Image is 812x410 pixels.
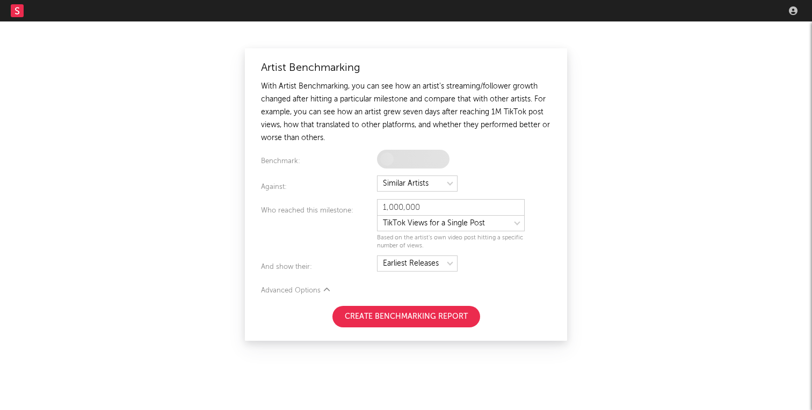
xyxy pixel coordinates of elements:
[261,204,377,250] div: Who reached this milestone:
[377,234,525,250] div: Based on the artist's own video post hitting a specific number of views.
[261,80,551,144] div: With Artist Benchmarking, you can see how an artist's streaming/follower growth changed after hit...
[332,306,480,327] button: Create Benchmarking Report
[261,284,551,297] div: Advanced Options
[261,181,377,194] div: Against:
[261,62,551,75] div: Artist Benchmarking
[261,155,377,170] div: Benchmark:
[261,261,377,274] div: And show their:
[377,199,525,215] input: eg. 1,000,000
